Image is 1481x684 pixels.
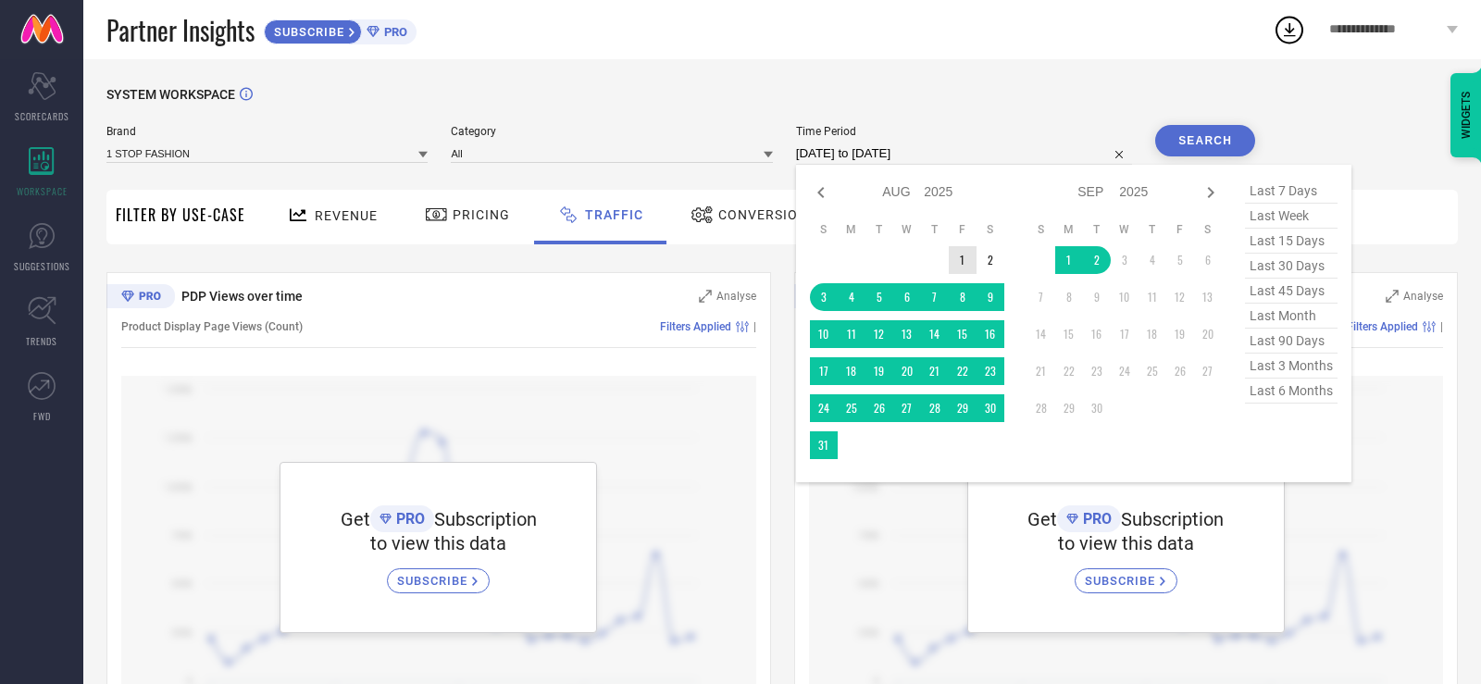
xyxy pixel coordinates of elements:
[796,125,1132,138] span: Time Period
[116,204,245,226] span: Filter By Use-Case
[1139,357,1166,385] td: Thu Sep 25 2025
[341,508,370,530] span: Get
[1139,246,1166,274] td: Thu Sep 04 2025
[838,320,865,348] td: Mon Aug 11 2025
[106,11,255,49] span: Partner Insights
[1027,394,1055,422] td: Sun Sep 28 2025
[865,283,893,311] td: Tue Aug 05 2025
[893,222,921,237] th: Wednesday
[1245,329,1338,354] span: last 90 days
[1083,246,1111,274] td: Tue Sep 02 2025
[1403,290,1443,303] span: Analyse
[810,181,832,204] div: Previous month
[865,394,893,422] td: Tue Aug 26 2025
[949,222,977,237] th: Friday
[1055,222,1083,237] th: Monday
[1139,320,1166,348] td: Thu Sep 18 2025
[451,125,772,138] span: Category
[977,394,1004,422] td: Sat Aug 30 2025
[977,357,1004,385] td: Sat Aug 23 2025
[977,246,1004,274] td: Sat Aug 02 2025
[387,554,490,593] a: SUBSCRIBE
[810,283,838,311] td: Sun Aug 03 2025
[810,431,838,459] td: Sun Aug 31 2025
[434,508,537,530] span: Subscription
[1075,554,1177,593] a: SUBSCRIBE
[949,394,977,422] td: Fri Aug 29 2025
[106,87,235,102] span: SYSTEM WORKSPACE
[370,532,506,554] span: to view this data
[1194,283,1222,311] td: Sat Sep 13 2025
[921,357,949,385] td: Thu Aug 21 2025
[949,357,977,385] td: Fri Aug 22 2025
[1058,532,1194,554] span: to view this data
[1083,320,1111,348] td: Tue Sep 16 2025
[838,357,865,385] td: Mon Aug 18 2025
[838,222,865,237] th: Monday
[1055,394,1083,422] td: Mon Sep 29 2025
[1440,320,1443,333] span: |
[1166,222,1194,237] th: Friday
[106,284,175,312] div: Premium
[315,208,378,223] span: Revenue
[810,222,838,237] th: Sunday
[1083,394,1111,422] td: Tue Sep 30 2025
[1245,379,1338,404] span: last 6 months
[865,222,893,237] th: Tuesday
[921,222,949,237] th: Thursday
[949,246,977,274] td: Fri Aug 01 2025
[893,394,921,422] td: Wed Aug 27 2025
[1055,320,1083,348] td: Mon Sep 15 2025
[181,289,303,304] span: PDP Views over time
[585,207,643,222] span: Traffic
[810,320,838,348] td: Sun Aug 10 2025
[121,320,303,333] span: Product Display Page Views (Count)
[1111,357,1139,385] td: Wed Sep 24 2025
[977,320,1004,348] td: Sat Aug 16 2025
[1245,354,1338,379] span: last 3 months
[977,222,1004,237] th: Saturday
[810,357,838,385] td: Sun Aug 17 2025
[893,283,921,311] td: Wed Aug 06 2025
[17,184,68,198] span: WORKSPACE
[1083,222,1111,237] th: Tuesday
[265,25,349,39] span: SUBSCRIBE
[921,283,949,311] td: Thu Aug 07 2025
[1166,283,1194,311] td: Fri Sep 12 2025
[1139,222,1166,237] th: Thursday
[1027,320,1055,348] td: Sun Sep 14 2025
[26,334,57,348] span: TRENDS
[380,25,407,39] span: PRO
[1027,222,1055,237] th: Sunday
[660,320,731,333] span: Filters Applied
[1245,279,1338,304] span: last 45 days
[1194,246,1222,274] td: Sat Sep 06 2025
[14,259,70,273] span: SUGGESTIONS
[1245,204,1338,229] span: last week
[397,574,472,588] span: SUBSCRIBE
[796,143,1132,165] input: Select time period
[1200,181,1222,204] div: Next month
[453,207,510,222] span: Pricing
[893,320,921,348] td: Wed Aug 13 2025
[1111,283,1139,311] td: Wed Sep 10 2025
[1155,125,1255,156] button: Search
[718,207,808,222] span: Conversion
[1055,246,1083,274] td: Mon Sep 01 2025
[1111,320,1139,348] td: Wed Sep 17 2025
[1027,508,1057,530] span: Get
[838,394,865,422] td: Mon Aug 25 2025
[977,283,1004,311] td: Sat Aug 09 2025
[1273,13,1306,46] div: Open download list
[865,357,893,385] td: Tue Aug 19 2025
[264,15,417,44] a: SUBSCRIBEPRO
[810,394,838,422] td: Sun Aug 24 2025
[1194,222,1222,237] th: Saturday
[838,283,865,311] td: Mon Aug 04 2025
[1083,357,1111,385] td: Tue Sep 23 2025
[1347,320,1418,333] span: Filters Applied
[1245,179,1338,204] span: last 7 days
[1055,283,1083,311] td: Mon Sep 08 2025
[1386,290,1399,303] svg: Zoom
[1027,357,1055,385] td: Sun Sep 21 2025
